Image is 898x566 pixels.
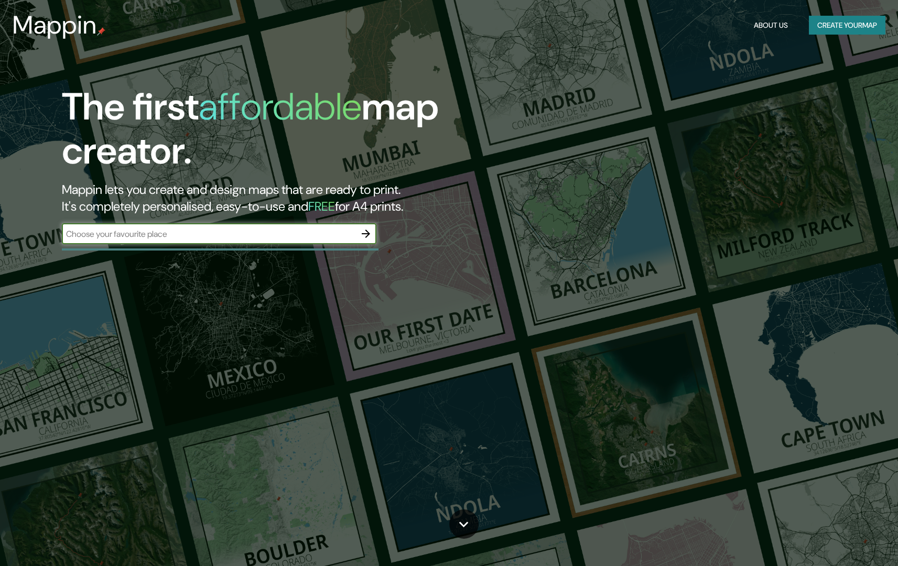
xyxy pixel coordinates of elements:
[62,85,511,181] h1: The first map creator.
[62,181,511,215] h2: Mappin lets you create and design maps that are ready to print. It's completely personalised, eas...
[13,10,97,40] h3: Mappin
[308,198,335,214] h5: FREE
[62,228,355,240] input: Choose your favourite place
[97,27,105,36] img: mappin-pin
[750,16,792,35] button: About Us
[809,16,885,35] button: Create yourmap
[199,82,362,131] h1: affordable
